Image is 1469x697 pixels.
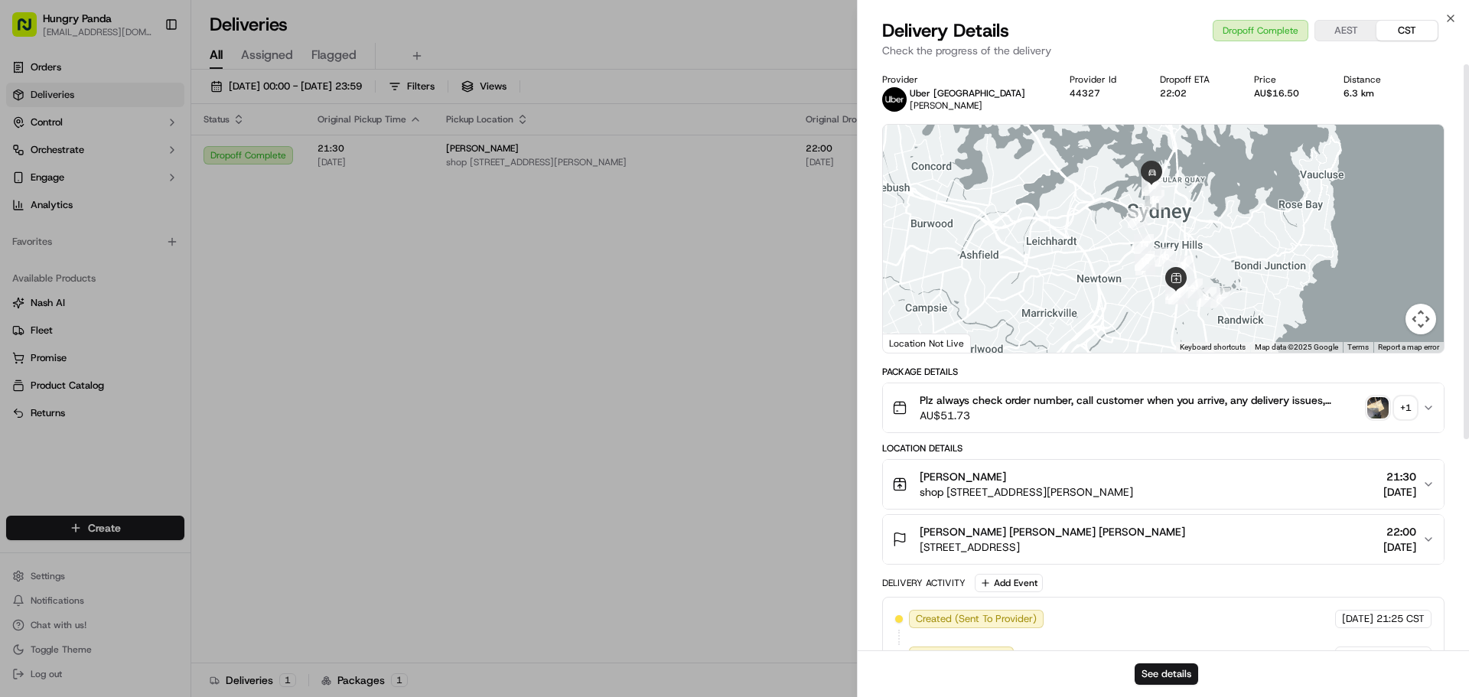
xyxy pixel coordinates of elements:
[1174,256,1194,275] div: 9
[1070,87,1100,99] button: 44327
[15,15,46,46] img: Nash
[1376,21,1438,41] button: CST
[9,336,123,363] a: 📗Knowledge Base
[1135,663,1198,685] button: See details
[1367,397,1389,419] img: photo_proof_of_pickup image
[882,87,907,112] img: uber-new-logo.jpeg
[69,161,210,174] div: We're available if you need us!
[1135,251,1155,271] div: 13
[1315,21,1376,41] button: AEST
[920,484,1133,500] span: shop [STREET_ADDRESS][PERSON_NAME]
[1367,397,1416,419] button: photo_proof_of_pickup image+1
[15,199,103,211] div: Past conversations
[31,342,117,357] span: Knowledge Base
[135,278,171,291] span: 8月19日
[1160,73,1230,86] div: Dropoff ETA
[1135,256,1155,275] div: 11
[1165,284,1185,304] div: 7
[916,612,1037,626] span: Created (Sent To Provider)
[1255,343,1338,351] span: Map data ©2025 Google
[129,344,142,356] div: 💻
[15,223,40,247] img: Asif Zaman Khan
[32,146,60,174] img: 1727276513143-84d647e1-66c0-4f92-a045-3c9f9f5dfd92
[920,408,1361,423] span: AU$51.73
[882,43,1445,58] p: Check the progress of the delivery
[31,279,43,292] img: 1736555255976-a54dd68f-1ca7-489b-9aae-adbdc363a1c4
[1383,539,1416,555] span: [DATE]
[47,237,124,249] span: [PERSON_NAME]
[1383,524,1416,539] span: 22:00
[882,577,966,589] div: Delivery Activity
[1383,484,1416,500] span: [DATE]
[145,342,246,357] span: API Documentation
[920,539,1185,555] span: [STREET_ADDRESS]
[47,278,124,291] span: [PERSON_NAME]
[883,383,1444,432] button: Plz always check order number, call customer when you arrive, any delivery issues, Contact WhatsA...
[69,146,251,161] div: Start new chat
[15,264,40,288] img: Bea Lacdao
[15,61,278,86] p: Welcome 👋
[1155,247,1174,267] div: 10
[1344,73,1401,86] div: Distance
[910,87,1025,99] p: Uber [GEOGRAPHIC_DATA]
[1160,87,1230,99] div: 22:02
[920,392,1361,408] span: Plz always check order number, call customer when you arrive, any delivery issues, Contact WhatsA...
[260,151,278,169] button: Start new chat
[1383,469,1416,484] span: 21:30
[1347,343,1369,351] a: Terms (opens in new tab)
[887,333,937,353] a: Open this area in Google Maps (opens a new window)
[920,469,1006,484] span: [PERSON_NAME]
[152,379,185,391] span: Pylon
[1128,208,1148,228] div: 15
[882,366,1445,378] div: Package Details
[1405,304,1436,334] button: Map camera controls
[1254,73,1319,86] div: Price
[883,515,1444,564] button: [PERSON_NAME] [PERSON_NAME] [PERSON_NAME][STREET_ADDRESS]22:00[DATE]
[1342,612,1373,626] span: [DATE]
[887,333,937,353] img: Google
[135,237,171,249] span: 8月27日
[1070,73,1136,86] div: Provider Id
[1142,176,1161,196] div: 18
[1395,397,1416,419] div: + 1
[883,460,1444,509] button: [PERSON_NAME]shop [STREET_ADDRESS][PERSON_NAME]21:30[DATE]
[1134,234,1154,254] div: 14
[123,336,252,363] a: 💻API Documentation
[910,99,982,112] span: [PERSON_NAME]
[882,442,1445,454] div: Location Details
[1376,649,1425,663] span: 21:25 CST
[1197,287,1217,307] div: 2
[1376,612,1425,626] span: 21:25 CST
[1378,343,1439,351] a: Report a map error
[237,196,278,214] button: See all
[127,278,132,291] span: •
[975,574,1043,592] button: Add Event
[1145,190,1164,210] div: 16
[920,524,1185,539] span: [PERSON_NAME] [PERSON_NAME] [PERSON_NAME]
[1210,288,1230,308] div: 1
[1254,87,1319,99] div: AU$16.50
[882,18,1009,43] span: Delivery Details
[15,344,28,356] div: 📗
[127,237,132,249] span: •
[108,379,185,391] a: Powered byPylon
[1168,285,1188,305] div: 8
[15,146,43,174] img: 1736555255976-a54dd68f-1ca7-489b-9aae-adbdc363a1c4
[1180,342,1246,353] button: Keyboard shortcuts
[1344,87,1401,99] div: 6.3 km
[31,238,43,250] img: 1736555255976-a54dd68f-1ca7-489b-9aae-adbdc363a1c4
[916,649,1007,663] span: Not Assigned Driver
[883,334,971,353] div: Location Not Live
[1342,649,1373,663] span: [DATE]
[882,73,1045,86] div: Provider
[1183,278,1203,298] div: 3
[40,99,275,115] input: Got a question? Start typing here...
